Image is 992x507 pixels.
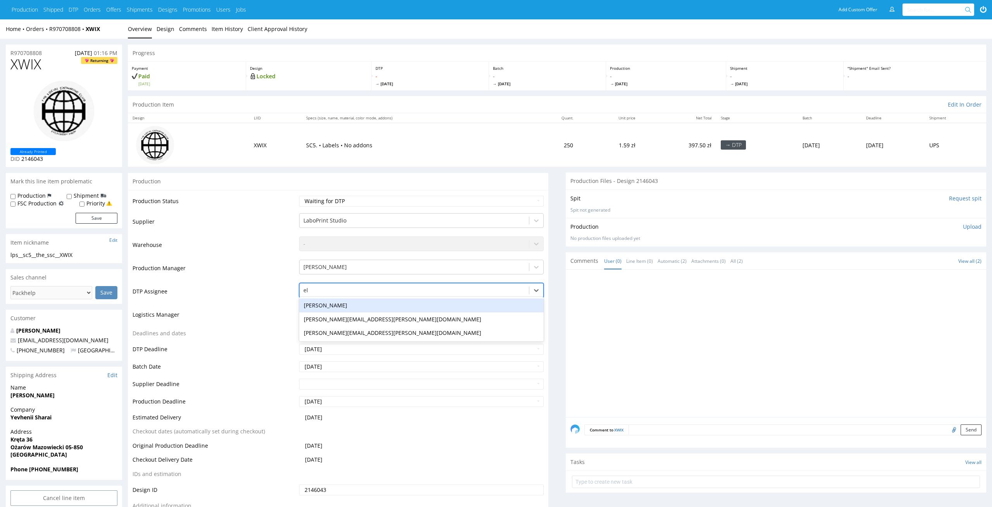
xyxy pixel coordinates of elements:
td: Production Status [133,195,297,212]
p: - [847,72,982,80]
div: Production Files - Design 2146043 [566,172,986,190]
label: FSC Production [17,200,57,207]
p: - [610,72,722,86]
span: Already Printed [13,148,54,155]
p: Spit not generated [570,207,982,214]
span: 2146043 [21,155,43,162]
label: Production [17,192,46,200]
td: DTP Deadline [133,343,297,360]
a: Overview [128,19,152,38]
td: Checkout dates (automatically set during checkout) [133,427,297,441]
span: [PHONE_NUMBER] [10,347,65,354]
td: Design ID [133,484,297,501]
span: XWIX [10,57,41,72]
p: Production [570,223,599,231]
strong: Yevhenii Sharai [10,414,52,421]
td: 250 [528,123,578,167]
th: Batch [798,113,861,123]
strong: [GEOGRAPHIC_DATA] [10,451,67,458]
img: yellow_warning_triangle.png [106,200,112,206]
p: Payment [132,66,242,71]
span: Company [10,406,117,414]
td: Supplier Deadline [133,378,297,395]
input: Request spit [949,195,982,202]
img: version_two_editor_design.png [33,80,95,142]
th: Deadline [861,113,925,123]
span: [DATE] [305,442,322,449]
p: Shipment [730,66,839,71]
th: LIID [249,113,301,123]
img: share_image_120x120.png [570,424,580,434]
input: Save [95,286,117,299]
span: [DATE] [305,414,322,421]
td: Production Deadline [133,395,297,413]
td: UPS [925,123,986,167]
th: Design [128,113,249,123]
span: [DATE] [305,456,322,463]
div: Progress [128,45,986,62]
th: Specs (size, name, material, color mode, addons) [301,113,528,123]
a: Edit [107,371,117,379]
span: [GEOGRAPHIC_DATA] [71,347,132,354]
span: 01:16 PM [94,49,117,57]
div: Mark this line item problematic [6,173,122,190]
label: Priority [86,200,105,207]
div: Sales channel [6,269,122,286]
span: [DATE] [75,49,92,57]
input: Search for... [907,3,966,16]
button: Save [76,213,117,224]
td: IDs and estimation [133,469,297,484]
p: Paid [132,72,242,86]
span: Comments [570,257,598,265]
a: Line Item (0) [626,253,653,269]
td: Estimated Delivery [133,413,297,427]
th: Shipment [925,113,986,123]
div: Shipping Address [6,367,122,384]
p: Upload [963,223,982,231]
a: Edit In Order [948,101,982,109]
td: 397.50 zł [640,123,716,167]
a: [EMAIL_ADDRESS][DOMAIN_NAME] [18,336,108,344]
p: Comment to [584,424,629,435]
strong: [PERSON_NAME] [10,391,55,399]
a: Home [6,25,26,33]
a: Orders [84,6,101,14]
a: View all [965,459,982,466]
a: View all (2) [958,258,982,264]
a: XWIX [86,25,100,33]
div: [PERSON_NAME] [299,298,544,312]
p: - [730,72,839,86]
label: Shipment [74,192,99,200]
td: Logistics Manager [133,305,297,329]
a: Designs [158,6,177,14]
input: Type to create new task [572,476,980,488]
a: DTP [69,6,78,14]
p: SC5. • Labels • No addons [306,141,524,149]
div: Item nickname [6,234,122,251]
p: R970708808 [10,49,42,57]
td: Checkout Delivery Date [133,455,297,469]
a: Production [12,6,38,14]
td: Batch Date [133,360,297,378]
a: All (2) [730,253,743,269]
a: Comments [179,19,207,38]
a: Shipments [127,6,153,14]
p: Production Item [133,101,174,109]
td: Warehouse [133,236,297,259]
p: "Shipment" Email Sent? [847,66,982,71]
div: Production [128,172,548,190]
span: [DATE] [493,81,602,86]
a: Orders [26,25,49,33]
span: Returning [83,57,115,64]
a: Automatic (2) [658,253,687,269]
a: User (0) [604,253,622,269]
span: [DATE] [610,81,722,86]
img: icon-production-flag.svg [48,192,51,200]
th: Quant. [528,113,578,123]
strong: Ożarów Mazowiecki 05-850 [10,443,83,451]
span: Address [10,428,117,436]
img: version_two_editor_design.png [136,126,174,164]
div: lps__sc5__the_ssc__XWIX [10,251,117,259]
td: DTP Assignee [133,282,297,305]
a: Client Approval History [248,19,307,38]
